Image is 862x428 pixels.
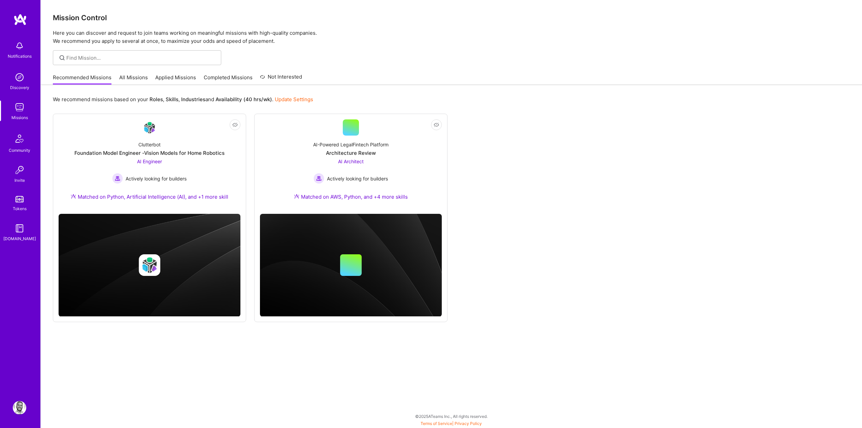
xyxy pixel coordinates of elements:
[338,159,364,164] span: AI Architect
[181,96,205,103] b: Industries
[53,29,850,45] p: Here you can discover and request to join teams working on meaningful missions with high-quality ...
[13,39,26,53] img: bell
[275,96,313,103] a: Update Settings
[232,122,238,127] i: icon EyeClosed
[53,74,111,85] a: Recommended Missions
[294,194,299,199] img: Ateam Purple Icon
[10,84,29,91] div: Discovery
[260,73,302,85] a: Not Interested
[11,401,28,415] a: User Avatar
[15,196,24,202] img: tokens
[14,177,25,184] div: Invite
[260,214,442,317] img: cover
[53,96,313,103] p: We recommend missions based on your , , and .
[59,214,240,317] img: cover
[434,122,439,127] i: icon EyeClosed
[138,141,161,148] div: Clutterbot
[126,175,187,182] span: Actively looking for builders
[421,421,482,426] span: |
[260,119,442,208] a: AI-Powered LegalFintech PlatformArchitecture ReviewAI Architect Actively looking for buildersActi...
[139,254,160,276] img: Company logo
[455,421,482,426] a: Privacy Policy
[9,147,30,154] div: Community
[11,114,28,121] div: Missions
[71,194,76,199] img: Ateam Purple Icon
[112,173,123,184] img: Actively looking for builders
[13,70,26,84] img: discovery
[13,101,26,114] img: teamwork
[215,96,272,103] b: Availability (40 hrs/wk)
[294,193,408,200] div: Matched on AWS, Python, and +4 more skills
[326,149,376,156] div: Architecture Review
[166,96,178,103] b: Skills
[421,421,452,426] a: Terms of Service
[11,131,28,147] img: Community
[327,175,388,182] span: Actively looking for builders
[313,173,324,184] img: Actively looking for builders
[119,74,148,85] a: All Missions
[150,96,163,103] b: Roles
[155,74,196,85] a: Applied Missions
[204,74,253,85] a: Completed Missions
[13,13,27,26] img: logo
[59,119,240,208] a: Company LogoClutterbotFoundation Model Engineer -Vision Models for Home RoboticsAI Engineer Activ...
[74,149,225,156] div: Foundation Model Engineer -Vision Models for Home Robotics
[71,193,228,200] div: Matched on Python, Artificial Intelligence (AI), and +1 more skill
[3,235,36,242] div: [DOMAIN_NAME]
[13,205,27,212] div: Tokens
[66,54,216,61] input: Find Mission...
[13,163,26,177] img: Invite
[53,13,850,22] h3: Mission Control
[141,120,158,136] img: Company Logo
[137,159,162,164] span: AI Engineer
[8,53,32,60] div: Notifications
[13,401,26,415] img: User Avatar
[13,222,26,235] img: guide book
[40,408,862,425] div: © 2025 ATeams Inc., All rights reserved.
[58,54,66,62] i: icon SearchGrey
[313,141,389,148] div: AI-Powered LegalFintech Platform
